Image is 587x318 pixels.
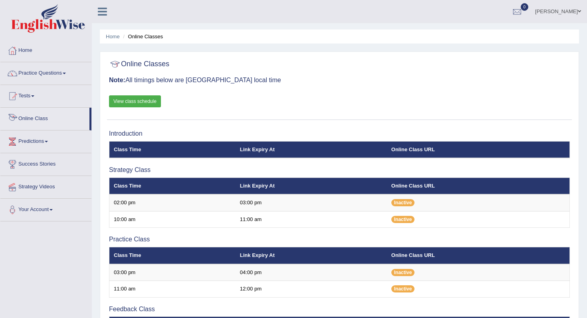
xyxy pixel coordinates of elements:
[109,58,169,70] h2: Online Classes
[109,236,570,243] h3: Practice Class
[387,247,570,264] th: Online Class URL
[0,40,91,59] a: Home
[121,33,163,40] li: Online Classes
[0,108,89,128] a: Online Class
[109,77,125,83] b: Note:
[109,247,236,264] th: Class Time
[109,95,161,107] a: View class schedule
[109,264,236,281] td: 03:00 pm
[0,62,91,82] a: Practice Questions
[109,141,236,158] th: Class Time
[109,211,236,228] td: 10:00 am
[109,178,236,194] th: Class Time
[236,281,387,298] td: 12:00 pm
[109,306,570,313] h3: Feedback Class
[109,77,570,84] h3: All timings below are [GEOGRAPHIC_DATA] local time
[0,153,91,173] a: Success Stories
[236,247,387,264] th: Link Expiry At
[391,285,415,292] span: Inactive
[391,269,415,276] span: Inactive
[387,141,570,158] th: Online Class URL
[0,176,91,196] a: Strategy Videos
[236,211,387,228] td: 11:00 am
[109,130,570,137] h3: Introduction
[391,199,415,206] span: Inactive
[109,166,570,174] h3: Strategy Class
[521,3,529,11] span: 0
[391,216,415,223] span: Inactive
[236,194,387,211] td: 03:00 pm
[236,141,387,158] th: Link Expiry At
[236,264,387,281] td: 04:00 pm
[109,194,236,211] td: 02:00 pm
[109,281,236,298] td: 11:00 am
[106,34,120,40] a: Home
[236,178,387,194] th: Link Expiry At
[0,85,91,105] a: Tests
[0,130,91,150] a: Predictions
[387,178,570,194] th: Online Class URL
[0,199,91,219] a: Your Account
